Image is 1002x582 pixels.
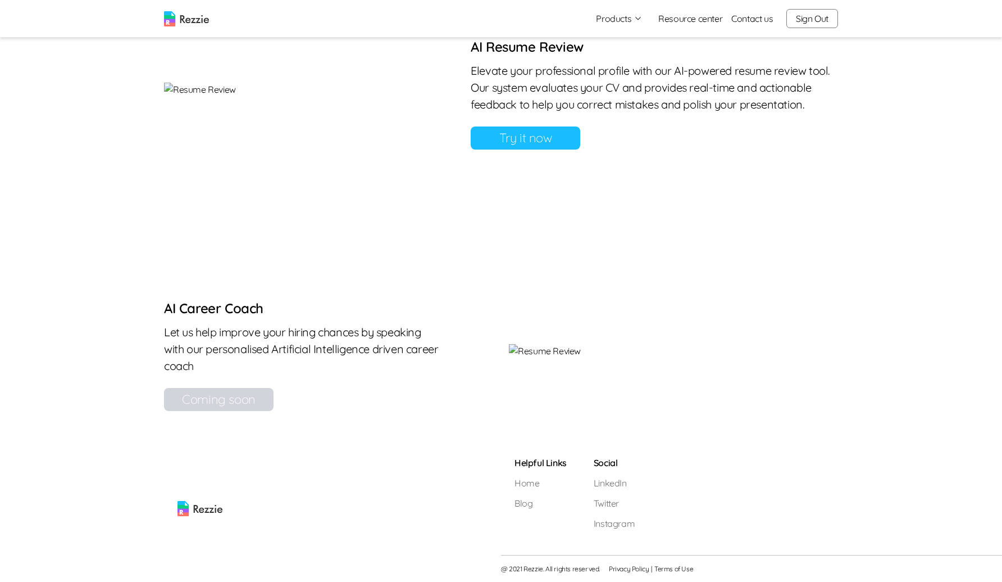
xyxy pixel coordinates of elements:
[514,456,567,470] h5: Helpful Links
[514,497,567,510] a: Blog
[658,12,722,25] a: Resource center
[594,476,635,490] a: LinkedIn
[609,565,649,574] a: Privacy Policy
[501,565,600,574] span: @ 2021 Rezzie. All rights reserved.
[651,565,652,574] span: |
[594,456,635,470] h5: Social
[471,38,838,56] h6: AI Resume Review
[594,517,635,530] a: Instagram
[164,11,209,26] img: logo
[164,388,274,411] div: Coming soon
[786,9,838,28] button: Sign Out
[471,62,838,113] p: Elevate your professional profile with our AI-powered resume review tool. Our system evaluates yo...
[731,12,773,25] a: Contact us
[164,83,402,96] img: Resume Review
[471,127,580,150] a: Try it now
[509,344,838,358] img: Resume Review
[164,324,440,375] p: Let us help improve your hiring chances by speaking with our personalised Artificial Intelligence...
[177,456,222,516] img: rezzie logo
[514,476,567,490] a: Home
[596,12,643,25] button: Products
[164,299,440,317] h6: AI Career Coach
[654,565,693,574] a: Terms of Use
[594,497,635,510] a: Twitter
